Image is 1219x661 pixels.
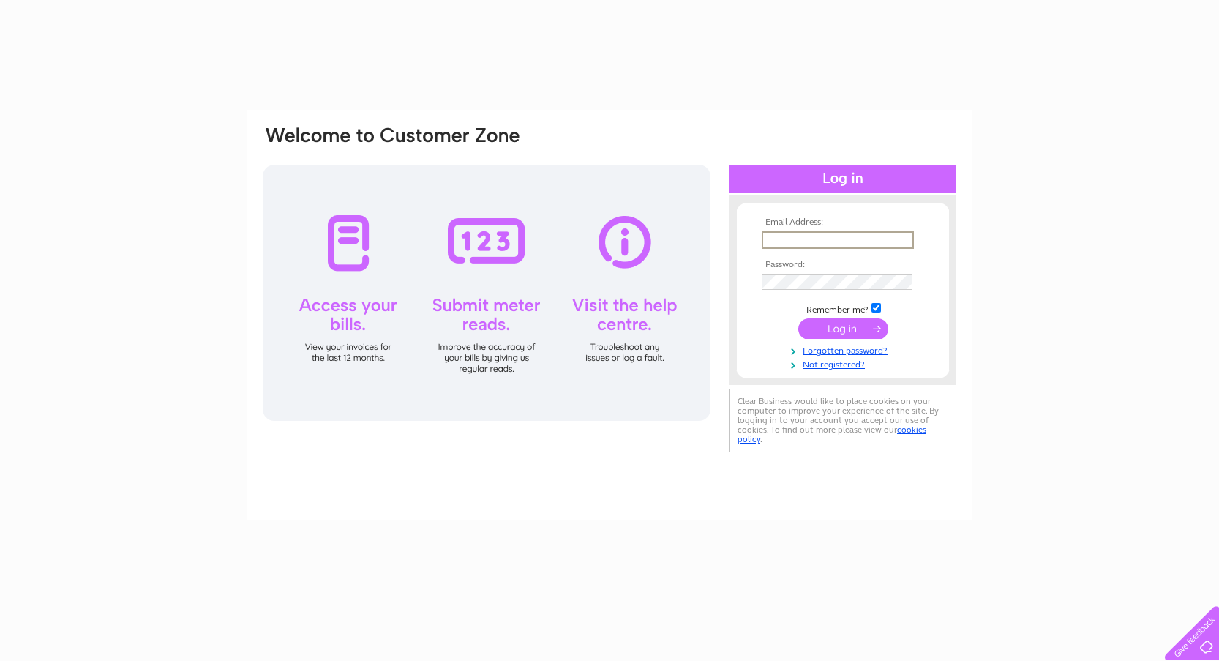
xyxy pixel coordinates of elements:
input: Submit [798,318,888,339]
div: Clear Business would like to place cookies on your computer to improve your experience of the sit... [729,389,956,452]
td: Remember me? [758,301,928,315]
a: cookies policy [738,425,926,444]
th: Password: [758,260,928,270]
th: Email Address: [758,217,928,228]
a: Forgotten password? [762,343,928,356]
a: Not registered? [762,356,928,370]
